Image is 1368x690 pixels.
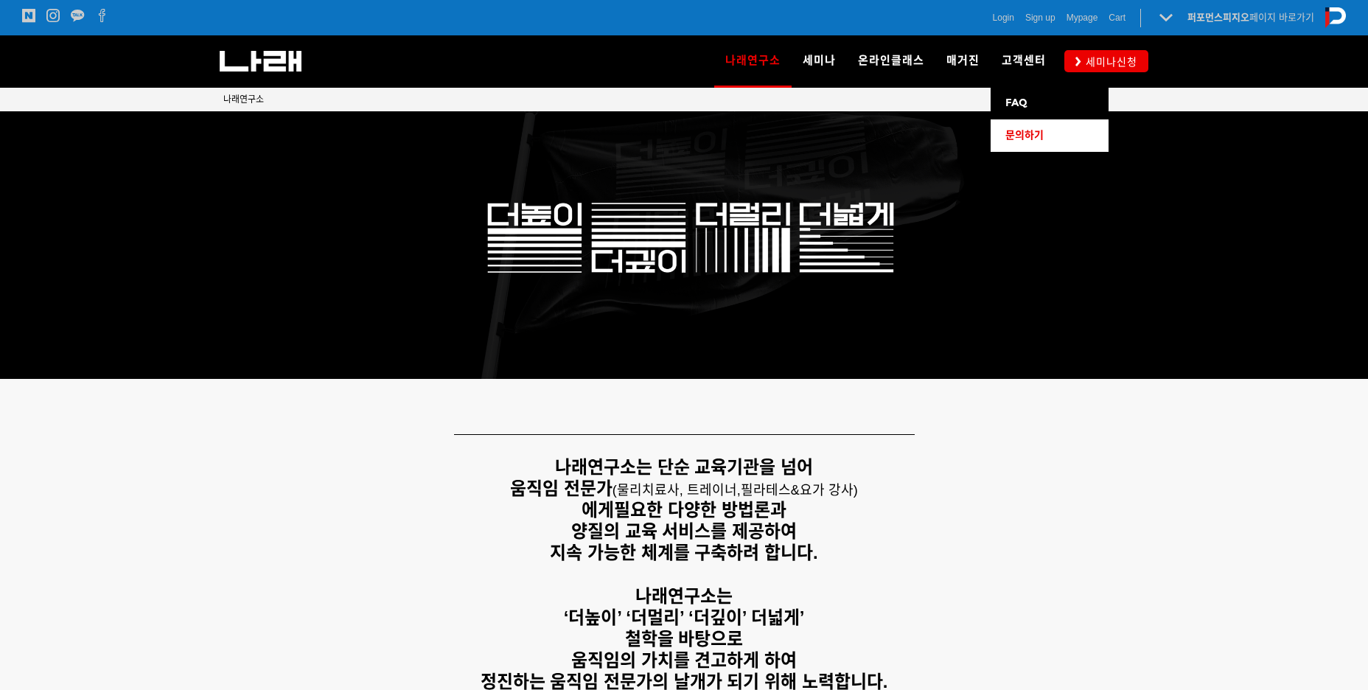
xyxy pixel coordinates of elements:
a: Mypage [1067,10,1098,25]
strong: 움직임의 가치를 견고하게 하여 [571,650,797,670]
a: Sign up [1025,10,1055,25]
strong: 나래연구소는 단순 교육기관을 넘어 [555,457,813,477]
a: FAQ [991,87,1109,119]
strong: 지속 가능한 체계를 구축하려 합니다. [550,543,817,562]
a: Cart [1109,10,1126,25]
a: 퍼포먼스피지오페이지 바로가기 [1187,12,1314,23]
span: 매거진 [946,54,980,67]
span: 나래연구소 [223,94,264,105]
strong: 퍼포먼스피지오 [1187,12,1249,23]
a: Login [993,10,1014,25]
a: 문의하기 [991,119,1109,152]
span: 온라인클래스 [858,54,924,67]
span: 물리치료사, 트레이너, [617,483,741,498]
strong: 양질의 교육 서비스를 제공하여 [571,521,797,541]
a: 온라인클래스 [847,35,935,87]
a: 매거진 [935,35,991,87]
strong: 철학을 바탕으로 [625,629,744,649]
span: 나래연구소 [725,49,781,72]
strong: ‘더높이’ ‘더멀리’ ‘더깊이’ 더넓게’ [564,607,805,627]
strong: 필요한 다양한 방법론과 [614,500,786,520]
a: 세미나신청 [1064,50,1148,72]
a: 고객센터 [991,35,1057,87]
strong: 움직임 전문가 [510,478,613,498]
strong: 에게 [582,500,614,520]
a: 세미나 [792,35,847,87]
span: 세미나신청 [1081,55,1137,69]
strong: 나래연구소는 [635,586,733,606]
span: 문의하기 [1005,129,1044,142]
span: FAQ [1005,97,1027,109]
a: 나래연구소 [714,35,792,87]
span: ( [613,483,741,498]
span: 세미나 [803,54,836,67]
a: 나래연구소 [223,92,264,107]
span: 고객센터 [1002,54,1046,67]
span: 필라테스&요가 강사) [741,483,858,498]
